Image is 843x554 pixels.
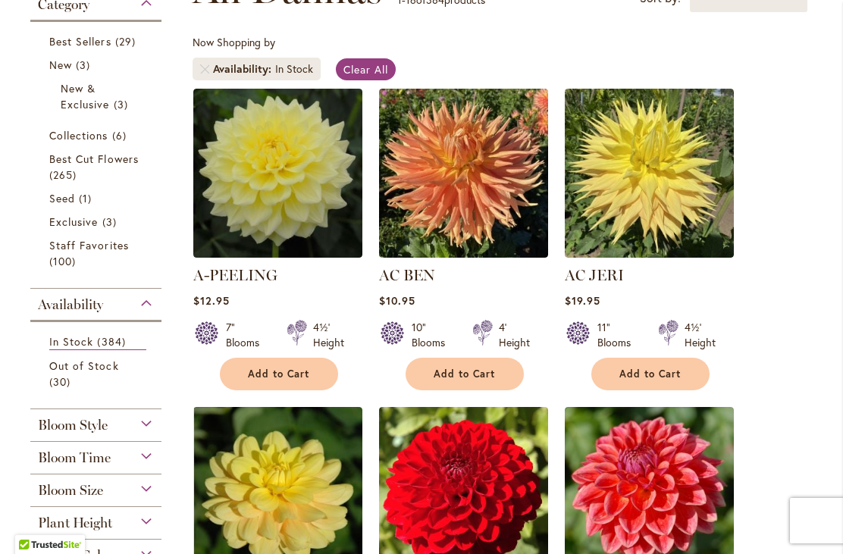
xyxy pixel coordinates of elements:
[49,33,146,49] a: Best Sellers
[193,35,275,49] span: Now Shopping by
[412,320,454,350] div: 10" Blooms
[76,57,94,73] span: 3
[38,482,103,499] span: Bloom Size
[115,33,139,49] span: 29
[220,358,338,390] button: Add to Cart
[49,57,146,73] a: New
[49,374,74,390] span: 30
[193,293,230,308] span: $12.95
[49,237,146,269] a: Staff Favorites
[38,296,103,313] span: Availability
[619,368,682,380] span: Add to Cart
[49,334,93,349] span: In Stock
[49,358,146,390] a: Out of Stock 30
[434,368,496,380] span: Add to Cart
[379,266,435,284] a: AC BEN
[102,214,121,230] span: 3
[499,320,530,350] div: 4' Height
[79,190,96,206] span: 1
[591,358,710,390] button: Add to Cart
[193,266,277,284] a: A-PEELING
[49,58,72,72] span: New
[49,253,80,269] span: 100
[49,214,146,230] a: Exclusive
[97,333,129,349] span: 384
[565,246,734,261] a: AC Jeri
[49,128,108,142] span: Collections
[379,89,548,258] img: AC BEN
[61,81,109,111] span: New & Exclusive
[49,34,111,49] span: Best Sellers
[49,238,129,252] span: Staff Favorites
[565,293,600,308] span: $19.95
[406,358,524,390] button: Add to Cart
[226,320,268,350] div: 7" Blooms
[49,127,146,143] a: Collections
[38,449,111,466] span: Bloom Time
[193,89,362,258] img: A-Peeling
[49,191,75,205] span: Seed
[275,61,313,77] div: In Stock
[343,62,388,77] span: Clear All
[49,333,146,350] a: In Stock 384
[248,368,310,380] span: Add to Cart
[61,80,135,112] a: New &amp; Exclusive
[336,58,396,80] a: Clear All
[49,190,146,206] a: Seed
[597,320,640,350] div: 11" Blooms
[200,64,209,74] a: Remove Availability In Stock
[49,214,98,229] span: Exclusive
[11,500,54,543] iframe: Launch Accessibility Center
[193,246,362,261] a: A-Peeling
[49,167,80,183] span: 265
[49,152,139,166] span: Best Cut Flowers
[213,61,275,77] span: Availability
[685,320,716,350] div: 4½' Height
[38,515,112,531] span: Plant Height
[38,417,108,433] span: Bloom Style
[565,266,624,284] a: AC JERI
[49,151,146,183] a: Best Cut Flowers
[112,127,130,143] span: 6
[565,89,734,258] img: AC Jeri
[379,293,415,308] span: $10.95
[114,96,132,112] span: 3
[379,246,548,261] a: AC BEN
[313,320,344,350] div: 4½' Height
[49,358,119,373] span: Out of Stock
